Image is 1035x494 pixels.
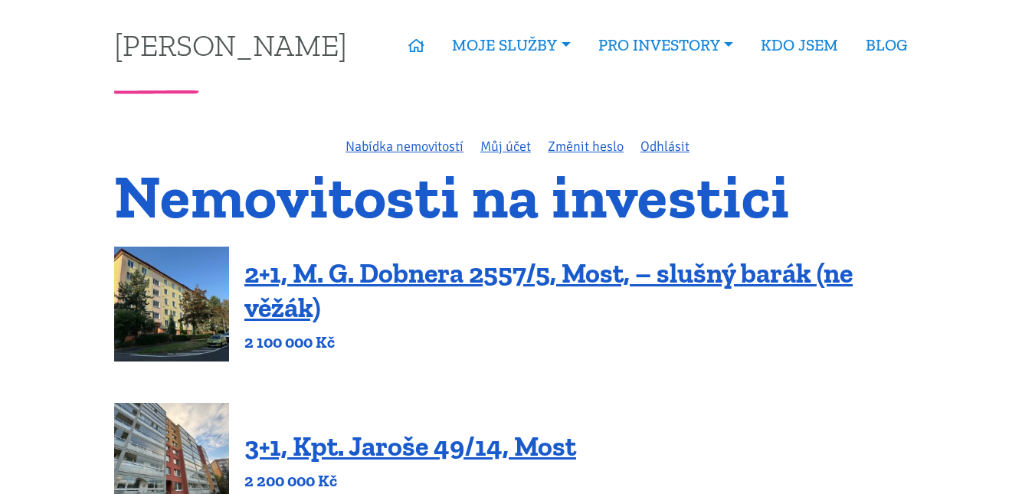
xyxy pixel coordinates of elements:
[244,257,853,324] a: 2+1, M. G. Dobnera 2557/5, Most, – slušný barák (ne věžák)
[438,28,584,63] a: MOJE SLUŽBY
[244,470,576,492] p: 2 200 000 Kč
[346,138,463,155] a: Nabídka nemovitostí
[114,30,347,60] a: [PERSON_NAME]
[244,430,576,463] a: 3+1, Kpt. Jaroše 49/14, Most
[640,138,689,155] a: Odhlásit
[585,28,747,63] a: PRO INVESTORY
[114,171,921,222] h1: Nemovitosti na investici
[244,332,921,353] p: 2 100 000 Kč
[852,28,921,63] a: BLOG
[548,138,624,155] a: Změnit heslo
[480,138,531,155] a: Můj účet
[747,28,852,63] a: KDO JSEM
